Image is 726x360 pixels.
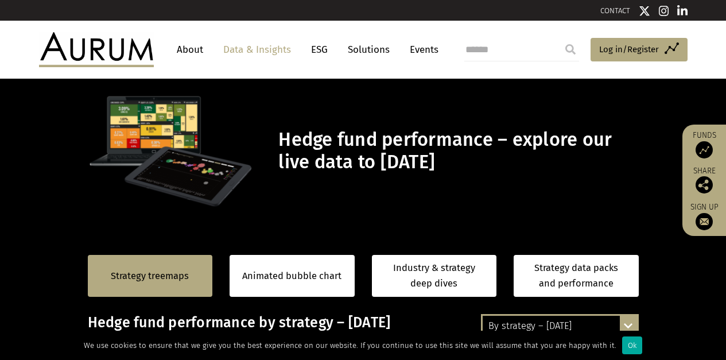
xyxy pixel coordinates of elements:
a: Strategy treemaps [111,269,189,284]
h3: Hedge fund performance by strategy – [DATE] [88,314,639,349]
img: Linkedin icon [677,5,688,17]
a: Funds [688,130,720,158]
h1: Hedge fund performance – explore our live data to [DATE] [278,129,635,173]
a: About [171,39,209,60]
a: Data & Insights [218,39,297,60]
a: Strategy data packs and performance [514,255,639,297]
img: Aurum [39,32,154,67]
img: Twitter icon [639,5,650,17]
a: Events [404,39,438,60]
a: Industry & strategy deep dives [372,255,497,297]
a: Animated bubble chart [242,269,341,284]
img: Sign up to our newsletter [696,213,713,230]
input: Submit [559,38,582,61]
div: By strategy – [DATE] [483,316,637,336]
img: Instagram icon [659,5,669,17]
a: Log in/Register [591,38,688,62]
a: Sign up [688,202,720,230]
div: Share [688,167,720,193]
a: Solutions [342,39,395,60]
img: Share this post [696,176,713,193]
img: Access Funds [696,141,713,158]
a: CONTACT [600,6,630,15]
span: Log in/Register [599,42,659,56]
div: Ok [622,336,642,354]
a: ESG [305,39,333,60]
